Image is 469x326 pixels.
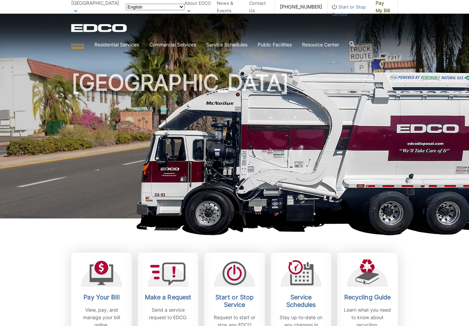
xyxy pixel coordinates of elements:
[143,306,193,321] p: Send a service request to EDCO.
[342,294,393,301] h2: Recycling Guide
[76,294,127,301] h2: Pay Your Bill
[71,41,84,48] a: Home
[149,41,196,48] a: Commercial Services
[209,294,260,309] h2: Start or Stop Service
[302,41,339,48] a: Resource Center
[206,41,247,48] a: Service Schedules
[126,4,184,10] select: Select a language
[94,41,139,48] a: Residential Services
[71,72,398,222] h1: [GEOGRAPHIC_DATA]
[276,294,326,309] h2: Service Schedules
[143,294,193,301] h2: Make a Request
[258,41,292,48] a: Public Facilities
[71,24,128,32] a: EDCD logo. Return to the homepage.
